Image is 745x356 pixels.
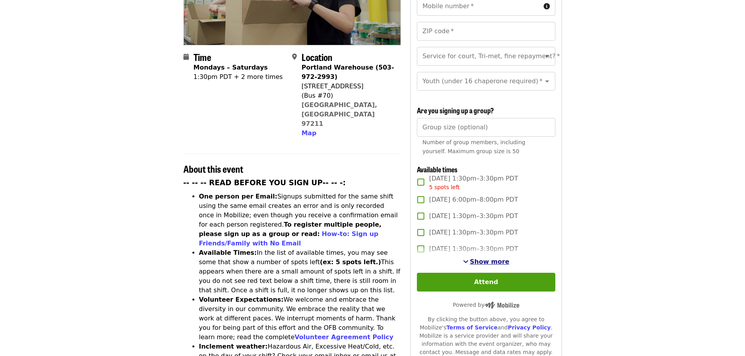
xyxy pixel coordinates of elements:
span: Time [194,50,211,64]
i: calendar icon [183,53,189,61]
i: map-marker-alt icon [292,53,297,61]
i: circle-info icon [544,3,550,10]
span: [DATE] 1:30pm–3:30pm PDT [429,211,518,221]
div: (Bus #70) [302,91,395,100]
a: Terms of Service [446,324,497,331]
img: Powered by Mobilize [485,302,519,309]
strong: -- -- -- READ BEFORE YOU SIGN UP-- -- -: [183,179,346,187]
span: Are you signing up a group? [417,105,494,115]
span: [DATE] 6:00pm–8:00pm PDT [429,195,518,204]
button: Open [542,76,553,87]
span: Map [302,129,316,137]
button: Attend [417,273,555,292]
li: We welcome and embrace the diversity in our community. We embrace the reality that we work at dif... [199,295,401,342]
strong: Portland Warehouse (503-972-2993) [302,64,394,81]
a: Privacy Policy [508,324,551,331]
strong: (ex: 5 spots left.) [320,258,381,266]
span: Powered by [453,302,519,308]
span: 5 spots left [429,184,460,190]
li: Signups submitted for the same shift using the same email creates an error and is only recorded o... [199,192,401,248]
strong: One person per Email: [199,193,278,200]
a: How-to: Sign up Friends/Family with No Email [199,230,379,247]
span: [DATE] 1:30pm–3:30pm PDT [429,174,518,191]
input: [object Object] [417,118,555,137]
span: [DATE] 1:30pm–3:30pm PDT [429,228,518,237]
span: Show more [470,258,510,265]
li: In the list of available times, you may see some that show a number of spots left This appears wh... [199,248,401,295]
div: [STREET_ADDRESS] [302,82,395,91]
button: See more timeslots [463,257,510,267]
strong: Mondays – Saturdays [194,64,268,71]
button: Map [302,129,316,138]
span: [DATE] 1:30pm–3:30pm PDT [429,244,518,254]
strong: Volunteer Expectations: [199,296,284,303]
a: [GEOGRAPHIC_DATA], [GEOGRAPHIC_DATA] 97211 [302,101,377,127]
span: About this event [183,162,243,175]
input: ZIP code [417,22,555,41]
span: Location [302,50,332,64]
a: Volunteer Agreement Policy [294,333,393,341]
strong: Inclement weather: [199,343,268,350]
span: Available times [417,164,458,174]
span: Number of group members, including yourself. Maximum group size is 50 [422,139,525,154]
strong: Available Times: [199,249,257,256]
button: Open [542,51,553,62]
div: 1:30pm PDT + 2 more times [194,72,283,82]
strong: To register multiple people, please sign up as a group or read: [199,221,382,238]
